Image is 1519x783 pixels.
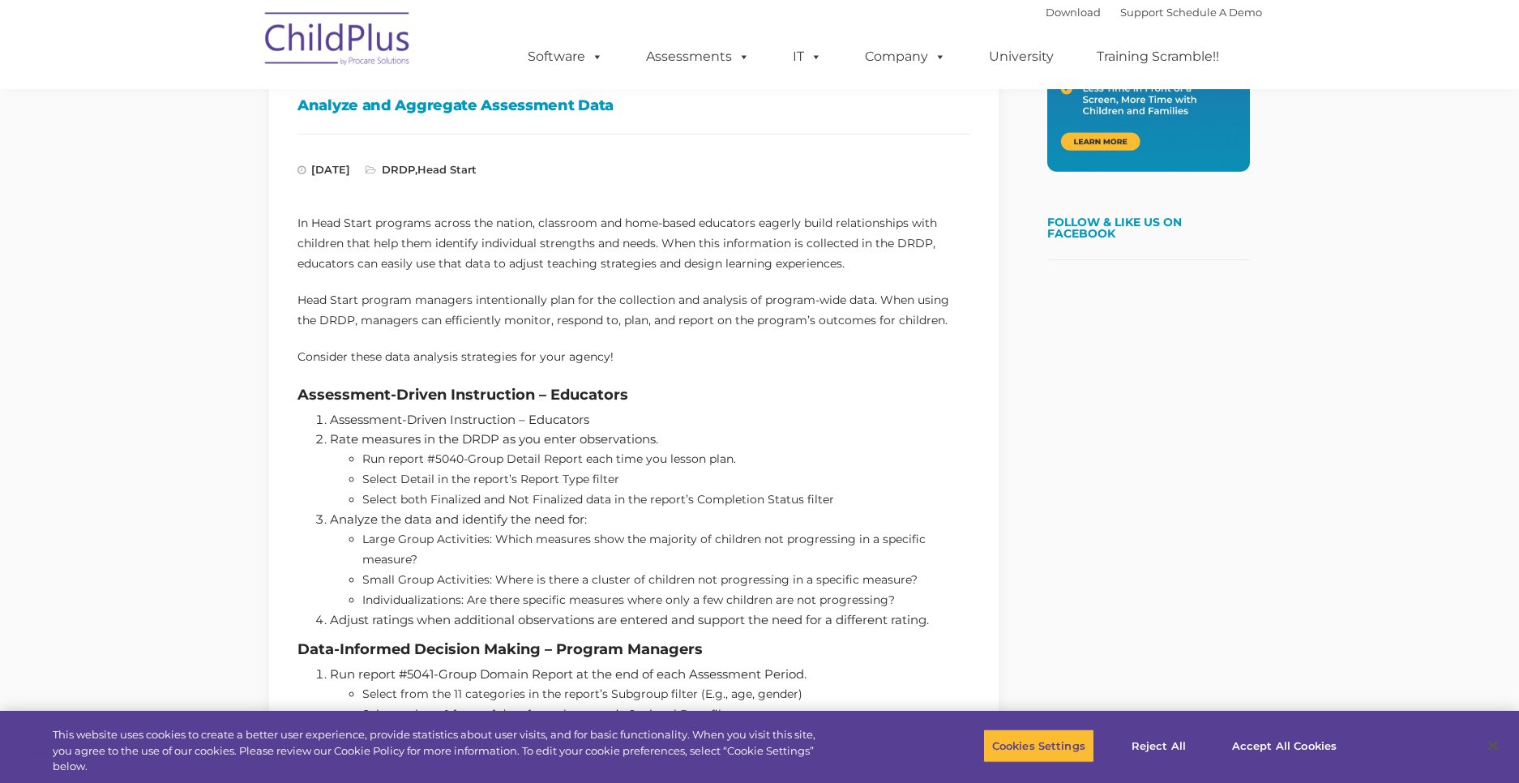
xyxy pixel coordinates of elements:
li: Select from the 11 categories in the report’s Subgroup filter (E.g., age, gender) [362,684,970,704]
li: Large Group Activities: Which measures show the majority of children not progressing in a specifi... [362,529,970,570]
li: Select both Finalized and Not Finalized data in the report’s Completion Status filter [362,490,970,510]
a: Company [849,41,962,73]
h4: Assessment-Driven Instruction – Educators [297,383,970,406]
li: Run report #5040-Group Detail Report each time you lesson plan. [362,449,970,469]
a: Schedule A Demo [1166,6,1262,19]
p: Head Start program managers intentionally plan for the collection and analysis of program-wide da... [297,290,970,331]
button: Reject All [1108,729,1209,763]
a: Download [1046,6,1101,19]
li: Assessment-Driven Instruction – Educators [330,410,970,430]
h1: Analyze and Aggregate Assessment Data [297,93,970,118]
a: IT [777,41,838,73]
h4: Data-Informed Decision Making – Program Managers [297,638,970,661]
li: Select at least 1 form of data from the report’s Optional Data filter [362,704,970,725]
a: Head Start [417,163,477,176]
li: Individualizations: Are there specific measures where only a few children are not progressing? [362,590,970,610]
a: Software [511,41,619,73]
font: | [1046,6,1262,19]
span: [DATE] [297,163,350,176]
li: Small Group Activities: Where is there a cluster of children not progressing in a specific measure? [362,570,970,590]
a: Training Scramble!! [1080,41,1235,73]
p: In Head Start programs across the nation, classroom and home-based educators eagerly build relati... [297,213,970,274]
li: Select Detail in the report’s Report Type filter [362,469,970,490]
div: This website uses cookies to create a better user experience, provide statistics about user visit... [53,727,836,775]
span: , [366,163,477,176]
li: Adjust ratings when additional observations are entered and support the need for a different rating. [330,610,970,630]
li: Rate measures in the DRDP as you enter observations. [330,430,970,510]
button: Cookies Settings [983,729,1094,763]
a: Follow & Like Us on Facebook [1047,215,1182,241]
img: ChildPlus by Procare Solutions [257,1,419,82]
button: Close [1475,728,1511,764]
p: Consider these data analysis strategies for your agency! [297,347,970,367]
a: Support [1120,6,1163,19]
li: Run report #5041-Group Domain Report at the end of each Assessment Period. [330,665,970,725]
a: Assessments [630,41,766,73]
li: Analyze the data and identify the need for: [330,510,970,610]
button: Accept All Cookies [1223,729,1346,763]
a: University [973,41,1070,73]
iframe: fb:page Facebook Social Plugin [1047,276,1250,747]
a: DRDP [382,163,415,176]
